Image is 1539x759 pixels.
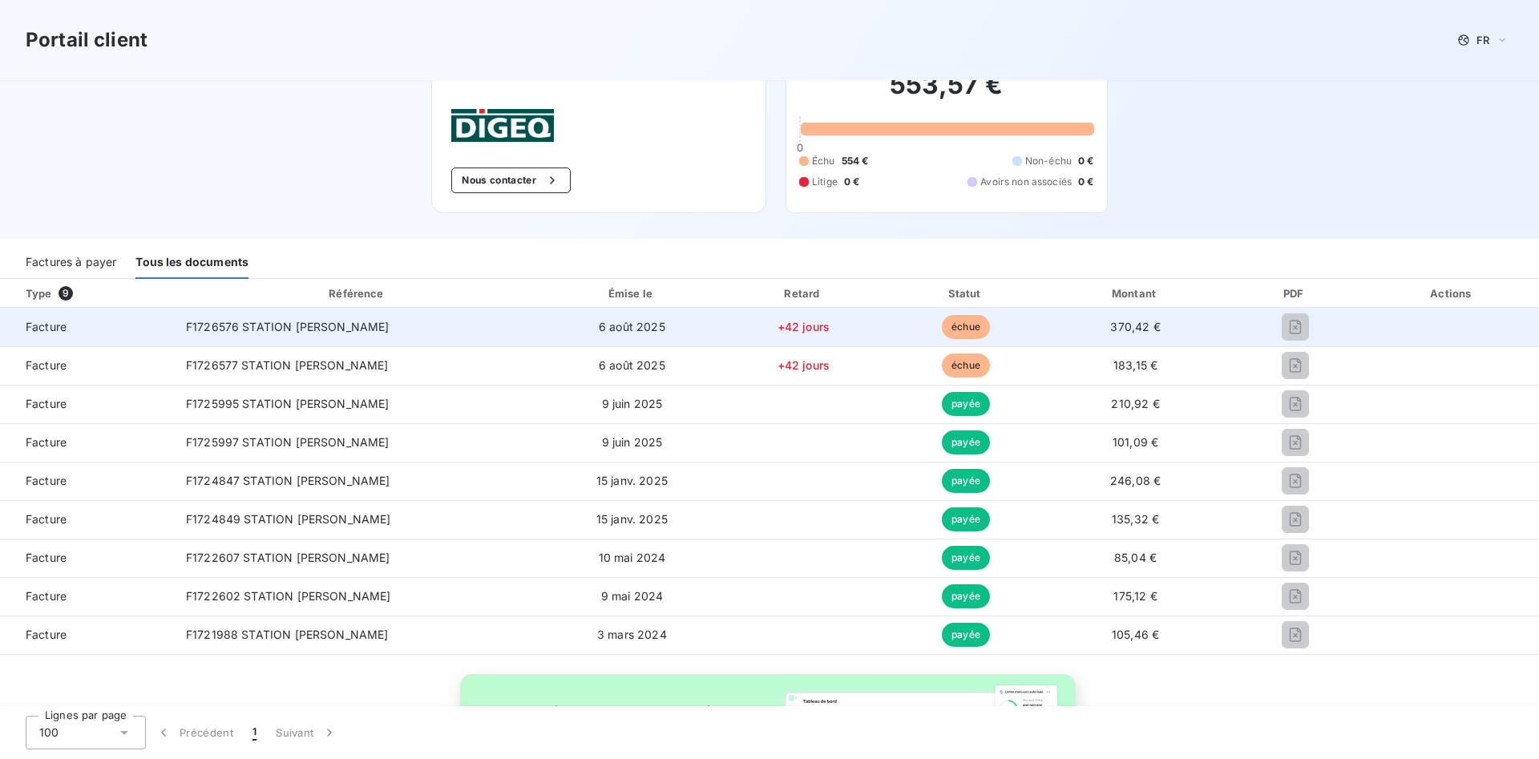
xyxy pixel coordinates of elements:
span: 105,46 € [1112,628,1159,641]
span: Échu [812,154,835,168]
span: F1725995 STATION [PERSON_NAME] [186,397,390,410]
span: F1724849 STATION [PERSON_NAME] [186,512,391,526]
span: Litige [812,175,838,189]
div: Tous les documents [135,245,248,279]
span: Facture [13,627,160,643]
span: 0 € [1078,175,1093,189]
span: F1724847 STATION [PERSON_NAME] [186,474,390,487]
span: 15 janv. 2025 [596,474,668,487]
span: payée [942,430,990,454]
div: Actions [1368,285,1536,301]
span: 1 [252,725,256,741]
span: 85,04 € [1114,551,1157,564]
div: PDF [1228,285,1362,301]
span: payée [942,469,990,493]
span: échue [942,353,990,377]
span: 6 août 2025 [599,358,665,372]
span: FR [1476,34,1489,46]
span: Facture [13,396,160,412]
div: Référence [329,287,383,300]
span: payée [942,546,990,570]
button: Nous contacter [451,168,570,193]
span: 9 mai 2024 [601,589,664,603]
span: Facture [13,473,160,489]
span: Facture [13,588,160,604]
span: 0 € [844,175,859,189]
span: 0 [797,141,803,154]
span: Avoirs non associés [980,175,1072,189]
span: 9 juin 2025 [602,397,663,410]
span: 210,92 € [1111,397,1159,410]
span: 6 août 2025 [599,320,665,333]
span: F1725997 STATION [PERSON_NAME] [186,435,390,449]
button: 1 [243,716,266,749]
span: 175,12 € [1113,589,1157,603]
h3: Portail client [26,26,147,55]
span: Facture [13,511,160,527]
span: Facture [13,550,160,566]
span: 0 € [1078,154,1093,168]
h2: 553,57 € [799,69,1094,117]
span: 246,08 € [1110,474,1161,487]
div: Factures à payer [26,245,116,279]
span: F1722602 STATION [PERSON_NAME] [186,589,391,603]
button: Suivant [266,716,347,749]
span: 10 mai 2024 [599,551,666,564]
span: F1722607 STATION [PERSON_NAME] [186,551,390,564]
span: 9 juin 2025 [602,435,663,449]
span: payée [942,623,990,647]
span: 554 € [842,154,869,168]
span: 15 janv. 2025 [596,512,668,526]
span: échue [942,315,990,339]
span: payée [942,584,990,608]
span: payée [942,392,990,416]
span: payée [942,507,990,531]
img: Company logo [451,109,554,142]
span: F1721988 STATION [PERSON_NAME] [186,628,389,641]
span: Facture [13,434,160,450]
span: 9 [59,286,73,301]
div: Montant [1049,285,1222,301]
span: F1726576 STATION [PERSON_NAME] [186,320,390,333]
span: Facture [13,319,160,335]
span: +42 jours [778,358,830,372]
span: 183,15 € [1113,358,1157,372]
div: Émise le [546,285,718,301]
span: 101,09 € [1113,435,1158,449]
span: 370,42 € [1110,320,1160,333]
span: Facture [13,357,160,373]
span: 100 [39,725,59,741]
div: Retard [725,285,883,301]
span: F1726577 STATION [PERSON_NAME] [186,358,389,372]
div: Type [16,285,170,301]
button: Précédent [146,716,243,749]
div: Statut [889,285,1043,301]
span: 3 mars 2024 [597,628,667,641]
span: +42 jours [778,320,830,333]
span: 135,32 € [1112,512,1159,526]
span: Non-échu [1025,154,1072,168]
